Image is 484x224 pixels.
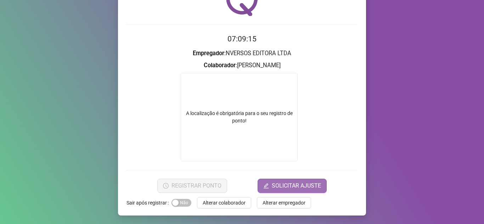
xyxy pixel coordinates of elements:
[126,49,358,58] h3: : NVERSOS EDITORA LTDA
[258,179,327,193] button: editSOLICITAR AJUSTE
[263,199,305,207] span: Alterar empregador
[181,110,297,125] div: A localização é obrigatória para o seu registro de ponto!
[193,50,224,57] strong: Empregador
[204,62,236,69] strong: Colaborador
[263,183,269,189] span: edit
[197,197,251,208] button: Alterar colaborador
[272,182,321,190] span: SOLICITAR AJUSTE
[126,61,358,70] h3: : [PERSON_NAME]
[257,197,311,208] button: Alterar empregador
[203,199,246,207] span: Alterar colaborador
[157,179,227,193] button: REGISTRAR PONTO
[126,197,171,208] label: Sair após registrar
[227,35,257,43] time: 07:09:15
